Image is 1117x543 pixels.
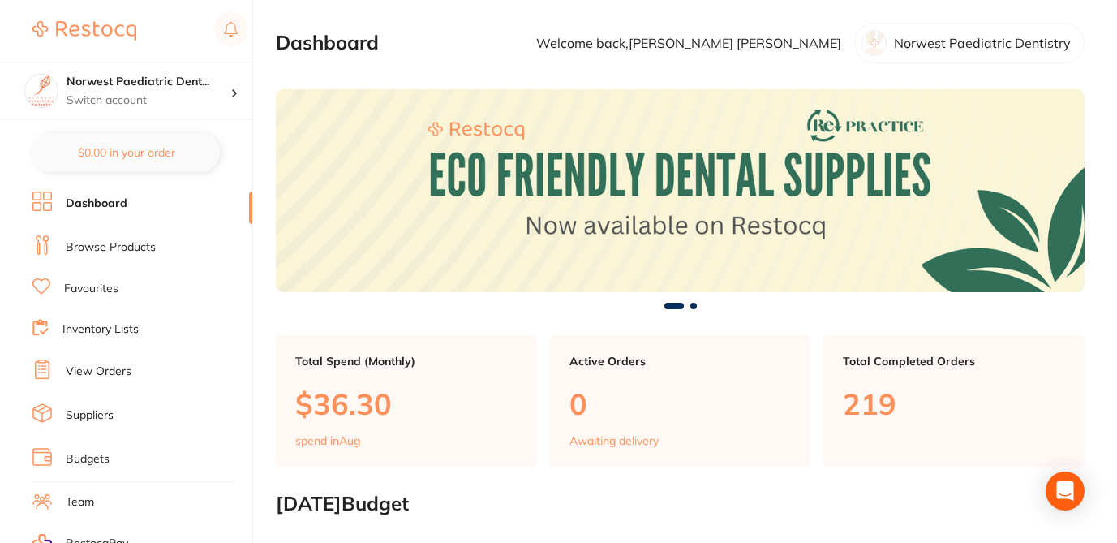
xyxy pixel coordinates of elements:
p: Active Orders [569,355,792,368]
p: 219 [843,387,1065,420]
a: Team [66,494,94,511]
p: Welcome back, [PERSON_NAME] [PERSON_NAME] [536,36,841,50]
p: Total Completed Orders [843,355,1065,368]
a: Budgets [66,451,110,468]
div: Open Intercom Messenger [1046,472,1085,511]
p: Switch account [67,93,230,109]
button: $0.00 in your order [32,133,220,172]
a: Favourites [64,281,118,297]
a: Active Orders0Awaiting delivery [550,335,811,467]
h2: Dashboard [276,32,379,54]
p: $36.30 [295,387,518,420]
img: Dashboard [276,89,1085,291]
a: Inventory Lists [62,321,139,338]
a: Suppliers [66,407,114,424]
h2: [DATE] Budget [276,493,1085,515]
p: Total Spend (Monthly) [295,355,518,368]
a: Restocq Logo [32,12,136,50]
p: 0 [569,387,792,420]
p: Awaiting delivery [569,434,659,447]
p: Norwest Paediatric Dentistry [894,36,1071,50]
p: spend in Aug [295,434,360,447]
img: Restocq Logo [32,21,136,41]
a: View Orders [66,364,131,380]
a: Browse Products [66,239,156,256]
a: Total Completed Orders219 [823,335,1085,467]
h4: Norwest Paediatric Dentistry [67,74,230,90]
a: Dashboard [66,196,127,212]
img: Norwest Paediatric Dentistry [25,75,58,107]
a: Total Spend (Monthly)$36.30spend inAug [276,335,537,467]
